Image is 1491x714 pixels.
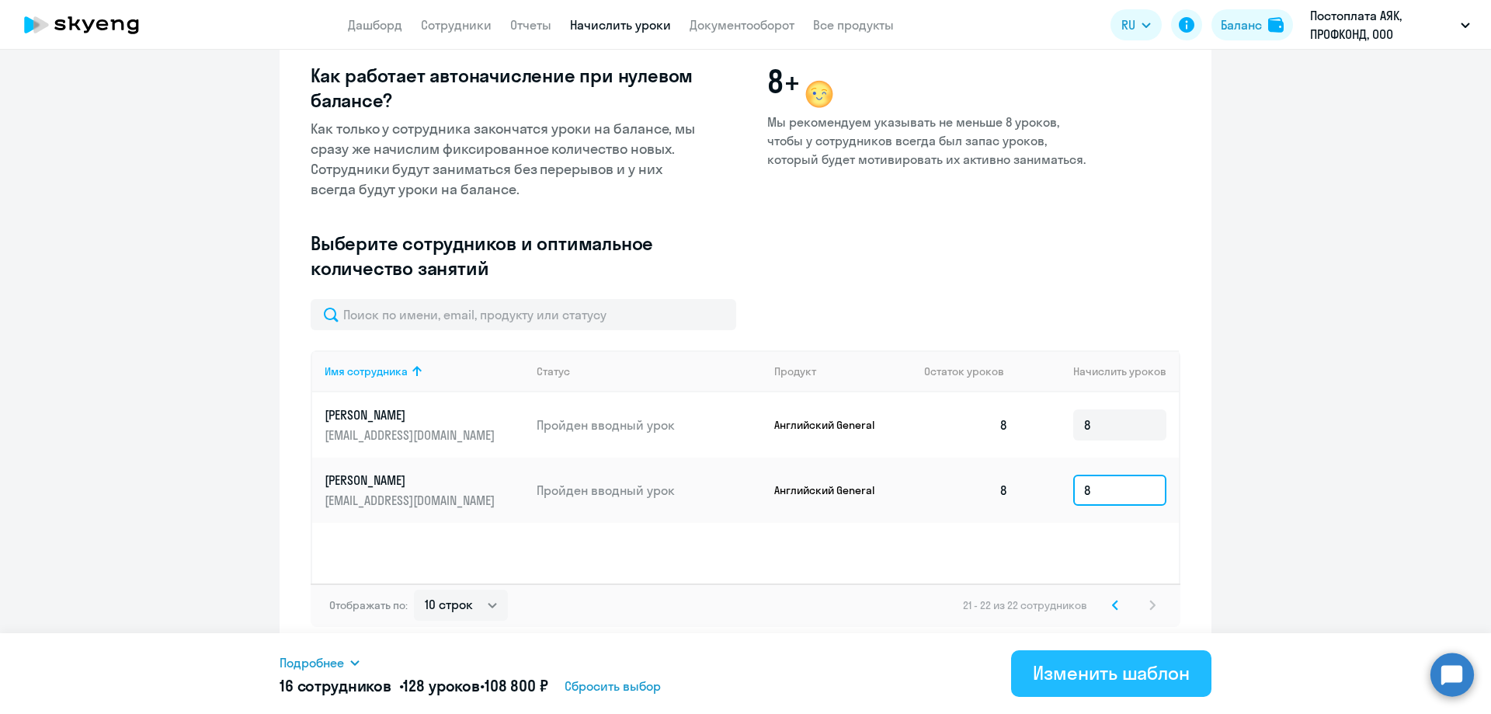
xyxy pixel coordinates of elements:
button: RU [1110,9,1162,40]
a: Отчеты [510,17,551,33]
span: 21 - 22 из 22 сотрудников [963,598,1087,612]
h3: Как работает автоначисление при нулевом балансе? [311,63,704,113]
span: Остаток уроков [924,364,1004,378]
h5: 16 сотрудников • • [280,675,547,697]
h3: Выберите сотрудников и оптимальное количество занятий [311,231,704,280]
input: Поиск по имени, email, продукту или статусу [311,299,736,330]
div: Баланс [1221,16,1262,34]
p: Как только у сотрудника закончатся уроки на балансе, мы сразу же начислим фиксированное количеств... [311,119,704,200]
button: Постоплата АЯК, ПРОФКОНД, ООО [1302,6,1478,44]
a: Начислить уроки [570,17,671,33]
p: Пройден вводный урок [537,482,762,499]
div: Продукт [774,364,816,378]
a: [PERSON_NAME][EMAIL_ADDRESS][DOMAIN_NAME] [325,406,524,444]
span: Подробнее [280,653,344,672]
a: Сотрудники [421,17,492,33]
p: [EMAIL_ADDRESS][DOMAIN_NAME] [325,492,499,509]
div: Имя сотрудника [325,364,408,378]
div: Имя сотрудника [325,364,524,378]
span: 108 800 ₽ [485,676,548,695]
a: [PERSON_NAME][EMAIL_ADDRESS][DOMAIN_NAME] [325,472,524,509]
span: Отображать по: [329,598,408,612]
span: Сбросить выбор [565,677,661,695]
p: Пройден вводный урок [537,416,762,434]
a: Документооборот [690,17,794,33]
p: Постоплата АЯК, ПРОФКОНД, ООО [1310,6,1455,44]
div: Изменить шаблон [1033,660,1190,685]
div: Продукт [774,364,912,378]
a: Все продукты [813,17,894,33]
span: RU [1121,16,1135,34]
div: Статус [537,364,762,378]
a: Дашборд [348,17,402,33]
button: Изменить шаблон [1011,650,1211,697]
button: Балансbalance [1211,9,1293,40]
th: Начислить уроков [1020,350,1179,392]
img: balance [1268,17,1284,33]
p: [EMAIL_ADDRESS][DOMAIN_NAME] [325,427,499,444]
p: [PERSON_NAME] [325,472,499,489]
p: Мы рекомендуем указывать не меньше 8 уроков, чтобы у сотрудников всегда был запас уроков, который... [767,113,1087,169]
div: Остаток уроков [924,364,1020,378]
td: 8 [912,458,1020,523]
div: Статус [537,364,570,378]
td: 8 [912,392,1020,458]
span: 8+ [767,63,800,100]
p: Английский General [774,418,891,432]
p: [PERSON_NAME] [325,406,499,423]
img: wink [801,75,838,113]
p: Английский General [774,483,891,497]
span: 128 уроков [403,676,480,695]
